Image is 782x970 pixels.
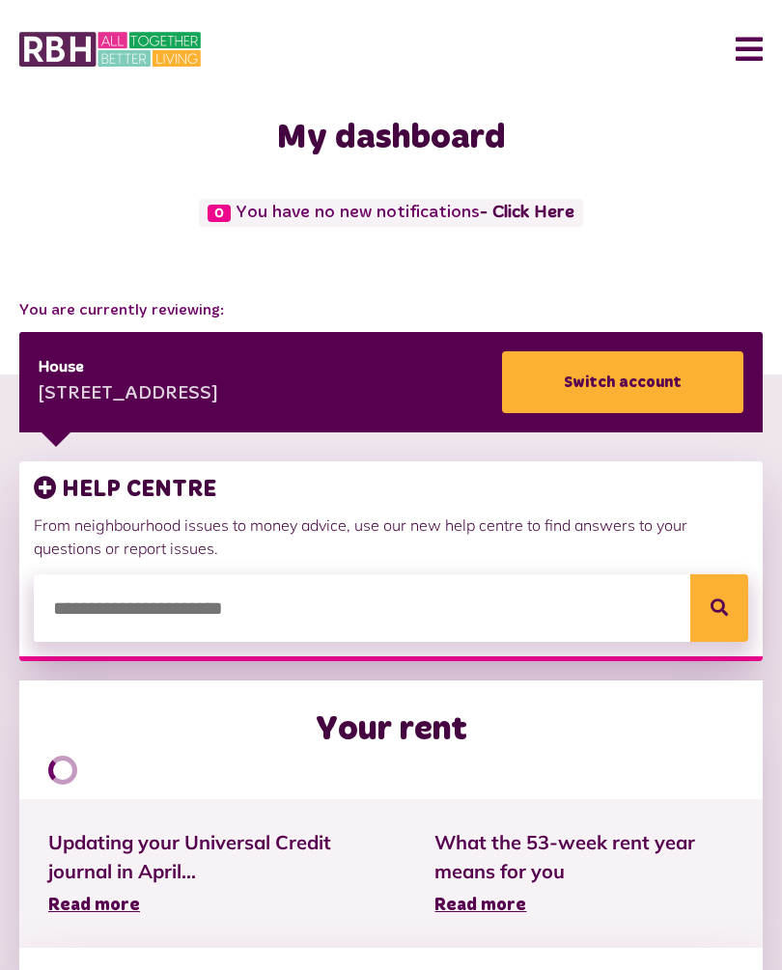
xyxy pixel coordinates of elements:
a: What the 53-week rent year means for you Read more [434,828,734,919]
div: [STREET_ADDRESS] [39,380,218,409]
h3: HELP CENTRE [34,476,748,504]
div: House [39,356,218,379]
span: 0 [208,205,231,222]
a: Updating your Universal Credit journal in April... Read more [48,828,377,919]
span: What the 53-week rent year means for you [434,828,734,886]
span: Read more [48,897,140,914]
a: Switch account [502,351,743,413]
a: - Click Here [480,204,574,221]
span: Read more [434,897,526,914]
span: Updating your Universal Credit journal in April... [48,828,377,886]
p: From neighbourhood issues to money advice, use our new help centre to find answers to your questi... [34,513,748,560]
h1: My dashboard [19,118,763,159]
img: MyRBH [19,29,201,69]
span: You have no new notifications [199,199,582,227]
h2: Your rent [316,709,467,751]
span: You are currently reviewing: [19,299,763,322]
